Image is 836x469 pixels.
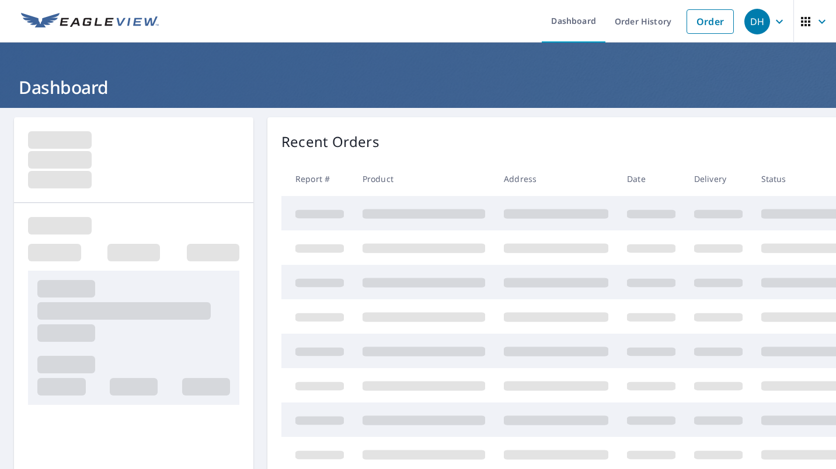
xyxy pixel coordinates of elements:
[744,9,770,34] div: DH
[14,75,822,99] h1: Dashboard
[281,162,353,196] th: Report #
[494,162,618,196] th: Address
[353,162,494,196] th: Product
[281,131,379,152] p: Recent Orders
[687,9,734,34] a: Order
[685,162,752,196] th: Delivery
[21,13,159,30] img: EV Logo
[618,162,685,196] th: Date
